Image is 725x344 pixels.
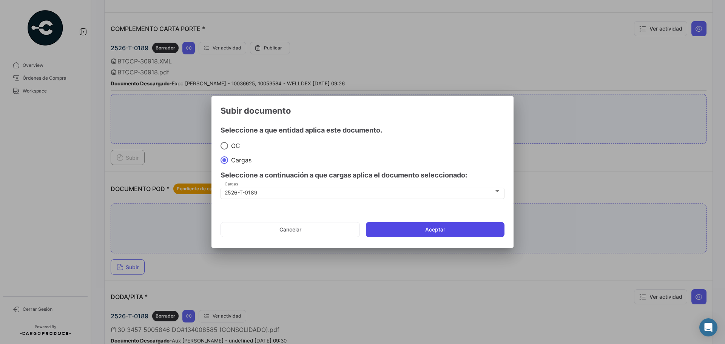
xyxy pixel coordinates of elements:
[221,170,504,180] h4: Seleccione a continuación a que cargas aplica el documento seleccionado:
[699,318,717,336] div: Abrir Intercom Messenger
[221,222,360,237] button: Cancelar
[228,156,251,164] span: Cargas
[366,222,504,237] button: Aceptar
[221,125,504,136] h4: Seleccione a que entidad aplica este documento.
[221,105,504,116] h3: Subir documento
[228,142,240,150] span: OC
[225,189,258,196] mat-select-trigger: 2526-T-0189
